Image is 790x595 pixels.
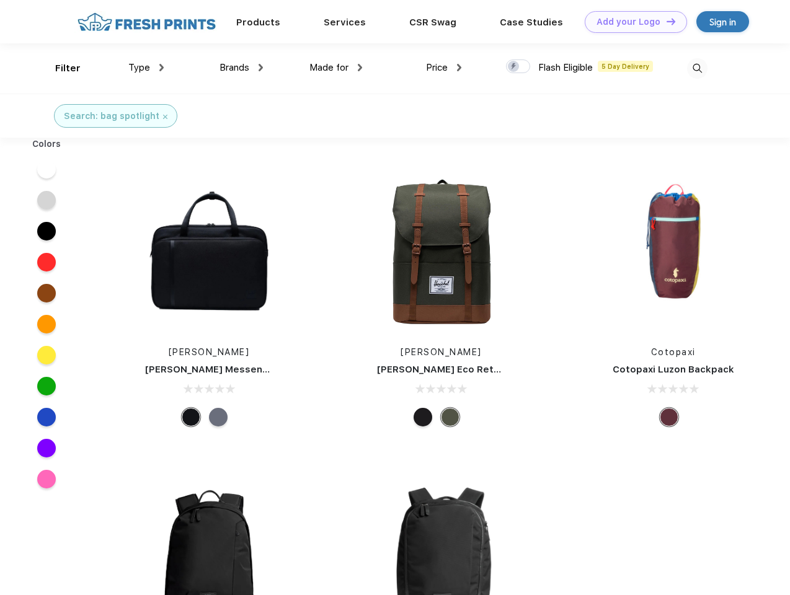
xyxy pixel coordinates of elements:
div: Filter [55,61,81,76]
img: dropdown.png [259,64,263,71]
img: filter_cancel.svg [163,115,167,119]
div: Black [182,408,200,426]
span: 5 Day Delivery [598,61,653,72]
a: [PERSON_NAME] [401,347,482,357]
div: Black [414,408,432,426]
img: func=resize&h=266 [591,169,756,333]
span: Flash Eligible [538,62,593,73]
span: Brands [220,62,249,73]
img: func=resize&h=266 [126,169,291,333]
img: DT [667,18,675,25]
img: fo%20logo%202.webp [74,11,220,33]
img: dropdown.png [159,64,164,71]
div: Forest [441,408,459,426]
a: Cotopaxi [651,347,696,357]
a: Products [236,17,280,28]
a: [PERSON_NAME] Eco Retreat 15" Computer Backpack [377,364,631,375]
div: Raven Crosshatch [209,408,228,426]
span: Type [128,62,150,73]
span: Price [426,62,448,73]
a: Sign in [696,11,749,32]
div: Sign in [709,15,736,29]
div: Search: bag spotlight [64,110,159,123]
div: Add your Logo [597,17,660,27]
a: Cotopaxi Luzon Backpack [613,364,734,375]
span: Made for [309,62,348,73]
img: func=resize&h=266 [358,169,523,333]
div: Colors [23,138,71,151]
img: dropdown.png [457,64,461,71]
a: [PERSON_NAME] Messenger [145,364,279,375]
img: desktop_search.svg [687,58,708,79]
div: Surprise [660,408,678,426]
img: dropdown.png [358,64,362,71]
a: [PERSON_NAME] [169,347,250,357]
